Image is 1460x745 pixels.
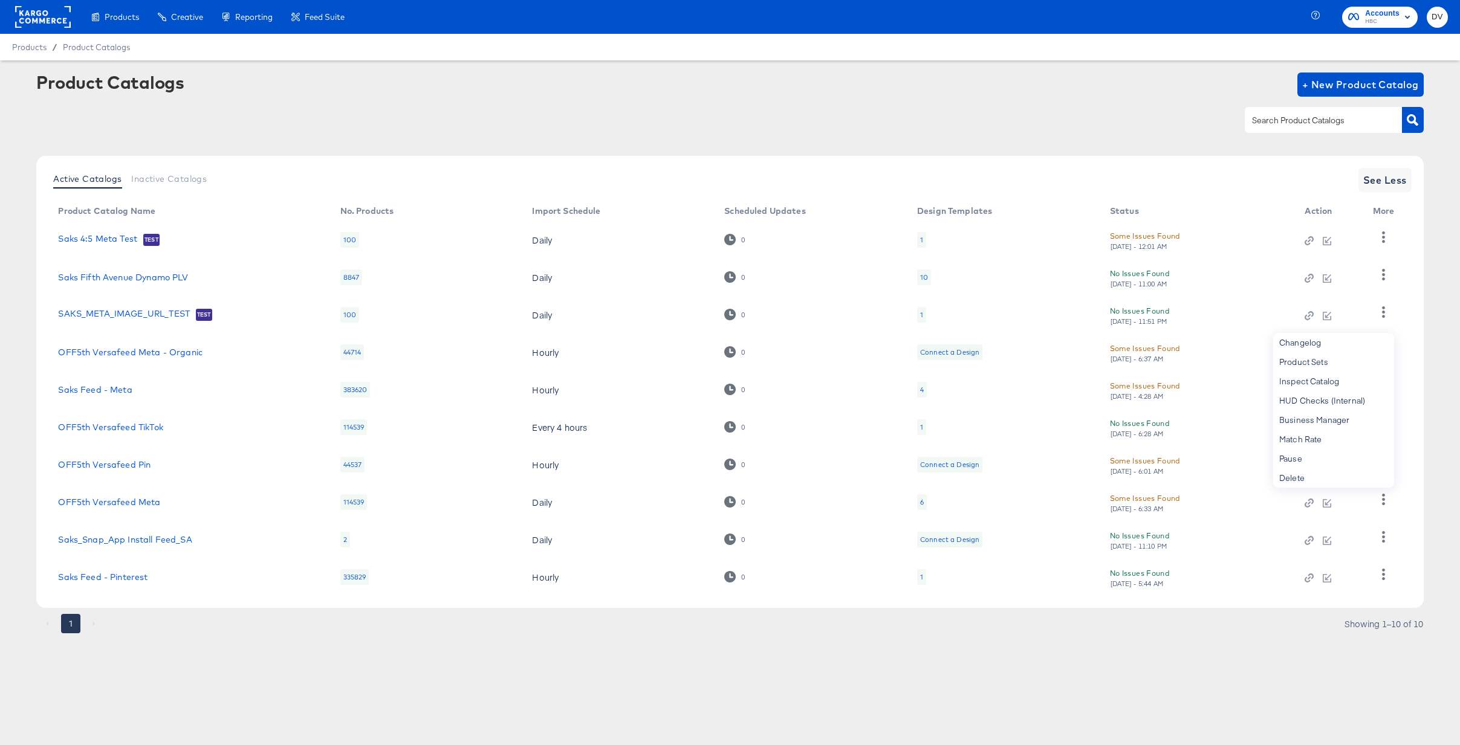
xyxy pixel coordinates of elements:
[340,457,365,472] div: 44537
[1273,372,1394,391] div: Inspect Catalog
[340,232,359,248] div: 100
[1273,430,1394,449] div: Match Rate
[1110,454,1180,467] div: Some Issues Found
[1110,492,1180,505] div: Some Issues Found
[1295,202,1363,221] th: Action
[1273,449,1394,468] div: Pause
[1110,392,1164,401] div: [DATE] - 4:28 AM
[920,310,923,320] div: 1
[724,534,745,545] div: 0
[1110,230,1180,242] div: Some Issues Found
[36,73,184,92] div: Product Catalogs
[1110,505,1164,513] div: [DATE] - 6:33 AM
[1110,230,1180,251] button: Some Issues Found[DATE] - 12:01 AM
[741,460,745,469] div: 0
[920,497,924,507] div: 6
[724,571,745,582] div: 0
[522,334,715,371] td: Hourly
[1297,73,1424,97] button: + New Product Catalog
[724,271,745,283] div: 0
[920,535,979,544] div: Connect a Design
[196,310,212,320] span: Test
[340,206,394,216] div: No. Products
[1273,468,1394,488] div: Delete
[1100,202,1296,221] th: Status
[131,174,207,184] span: Inactive Catalogs
[522,296,715,334] td: Daily
[522,558,715,596] td: Hourly
[522,483,715,521] td: Daily
[47,42,63,52] span: /
[61,614,80,633] button: page 1
[724,309,745,320] div: 0
[1110,379,1180,392] div: Some Issues Found
[305,12,345,22] span: Feed Suite
[522,221,715,259] td: Daily
[920,422,923,432] div: 1
[724,496,745,508] div: 0
[522,521,715,558] td: Daily
[920,273,928,282] div: 10
[741,573,745,581] div: 0
[53,174,122,184] span: Active Catalogs
[58,572,148,582] a: Saks Feed - Pinterest
[1344,619,1424,628] div: Showing 1–10 of 10
[522,446,715,483] td: Hourly
[340,382,371,398] div: 383620
[58,422,163,432] a: OFF5th Versafeed TikTok
[741,311,745,319] div: 0
[724,421,745,433] div: 0
[58,535,192,544] a: Saks_Snap_App Install Feed_SA
[522,259,715,296] td: Daily
[340,269,363,285] div: 8847
[340,494,368,510] div: 114539
[917,419,926,435] div: 1
[1365,7,1400,20] span: Accounts
[340,569,369,585] div: 335829
[920,572,923,582] div: 1
[1363,172,1407,189] span: See Less
[1250,114,1378,127] input: Search Product Catalogs
[1110,379,1180,401] button: Some Issues Found[DATE] - 4:28 AM
[1110,355,1164,363] div: [DATE] - 6:37 AM
[1273,391,1394,410] div: HUD Checks (Internal)
[741,385,745,394] div: 0
[58,385,132,395] a: Saks Feed - Meta
[1110,467,1164,476] div: [DATE] - 6:01 AM
[741,498,745,506] div: 0
[917,532,982,547] div: Connect a Design
[741,348,745,356] div: 0
[724,459,745,470] div: 0
[58,206,155,216] div: Product Catalog Name
[58,273,188,282] a: Saks Fifth Avenue Dynamo PLV
[741,535,745,544] div: 0
[1432,10,1443,24] span: DV
[143,235,160,245] span: Test
[1273,352,1394,372] div: Product Sets
[340,532,350,547] div: 2
[1363,202,1409,221] th: More
[171,12,203,22] span: Creative
[340,307,359,323] div: 100
[340,344,365,360] div: 44714
[917,307,926,323] div: 1
[917,232,926,248] div: 1
[105,12,139,22] span: Products
[1110,454,1180,476] button: Some Issues Found[DATE] - 6:01 AM
[1302,76,1419,93] span: + New Product Catalog
[917,269,931,285] div: 10
[63,42,130,52] a: Product Catalogs
[920,347,979,357] div: Connect a Design
[340,419,368,435] div: 114539
[724,346,745,358] div: 0
[1273,410,1394,430] div: Business Manager
[1273,333,1394,352] div: Changelog
[920,385,924,395] div: 4
[917,494,927,510] div: 6
[36,614,105,633] nav: pagination navigation
[741,423,745,431] div: 0
[1427,7,1448,28] button: DV
[522,371,715,408] td: Hourly
[741,236,745,244] div: 0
